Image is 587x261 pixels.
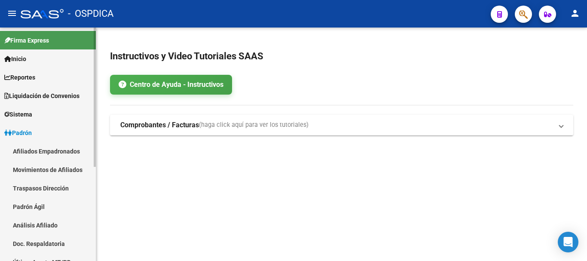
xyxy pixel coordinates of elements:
[7,8,17,18] mat-icon: menu
[558,232,578,252] div: Open Intercom Messenger
[4,36,49,45] span: Firma Express
[110,115,573,135] mat-expansion-panel-header: Comprobantes / Facturas(haga click aquí para ver los tutoriales)
[4,128,32,138] span: Padrón
[110,75,232,95] a: Centro de Ayuda - Instructivos
[68,4,113,23] span: - OSPDICA
[4,73,35,82] span: Reportes
[570,8,580,18] mat-icon: person
[4,110,32,119] span: Sistema
[4,91,79,101] span: Liquidación de Convenios
[199,120,309,130] span: (haga click aquí para ver los tutoriales)
[110,48,573,64] h2: Instructivos y Video Tutoriales SAAS
[4,54,26,64] span: Inicio
[120,120,199,130] strong: Comprobantes / Facturas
